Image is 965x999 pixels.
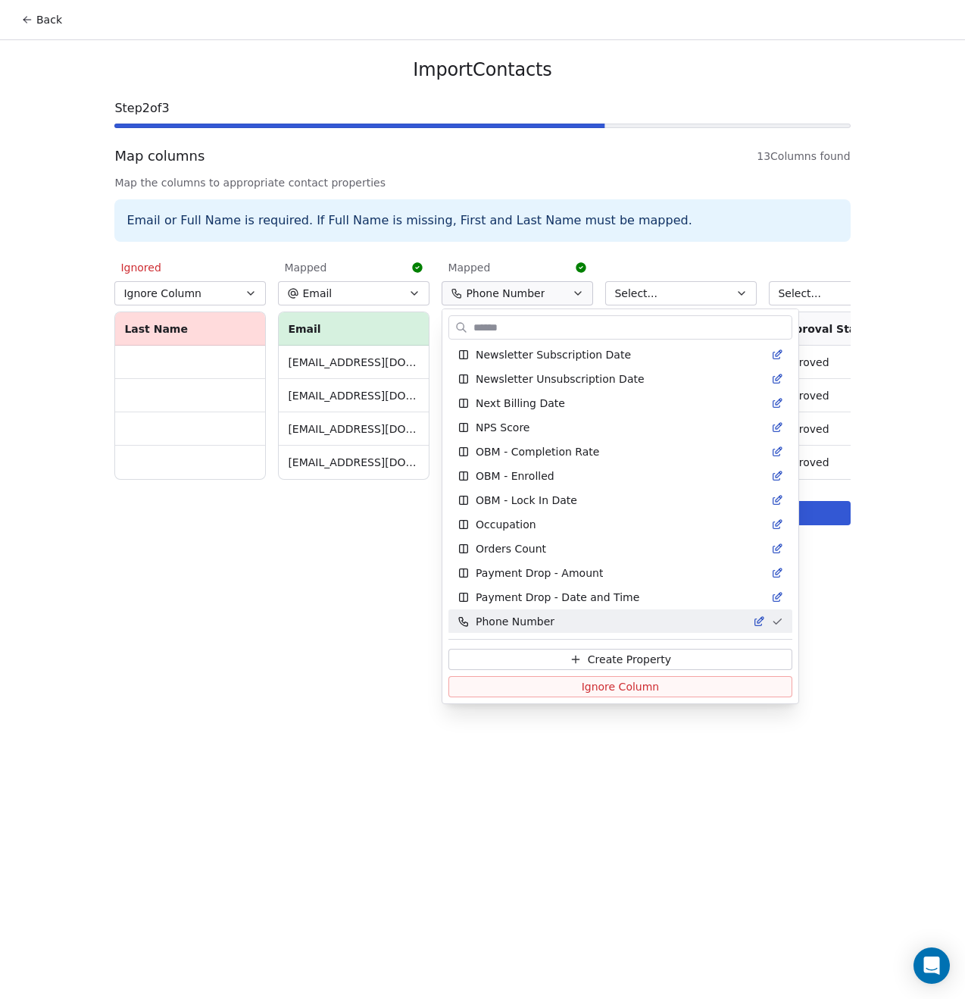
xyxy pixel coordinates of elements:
[476,493,577,508] span: OBM - Lock In Date
[476,468,554,484] span: OBM - Enrolled
[476,517,536,532] span: Occupation
[476,541,546,556] span: Orders Count
[476,371,645,387] span: Newsletter Unsubscription Date
[476,614,554,629] span: Phone Number
[476,420,529,435] span: NPS Score
[476,347,631,362] span: Newsletter Subscription Date
[582,679,660,694] span: Ignore Column
[448,676,792,697] button: Ignore Column
[476,396,565,411] span: Next Billing Date
[448,649,792,670] button: Create Property
[588,652,671,667] span: Create Property
[476,590,639,605] span: Payment Drop - Date and Time
[476,444,599,459] span: OBM - Completion Rate
[476,565,603,581] span: Payment Drop - Amount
